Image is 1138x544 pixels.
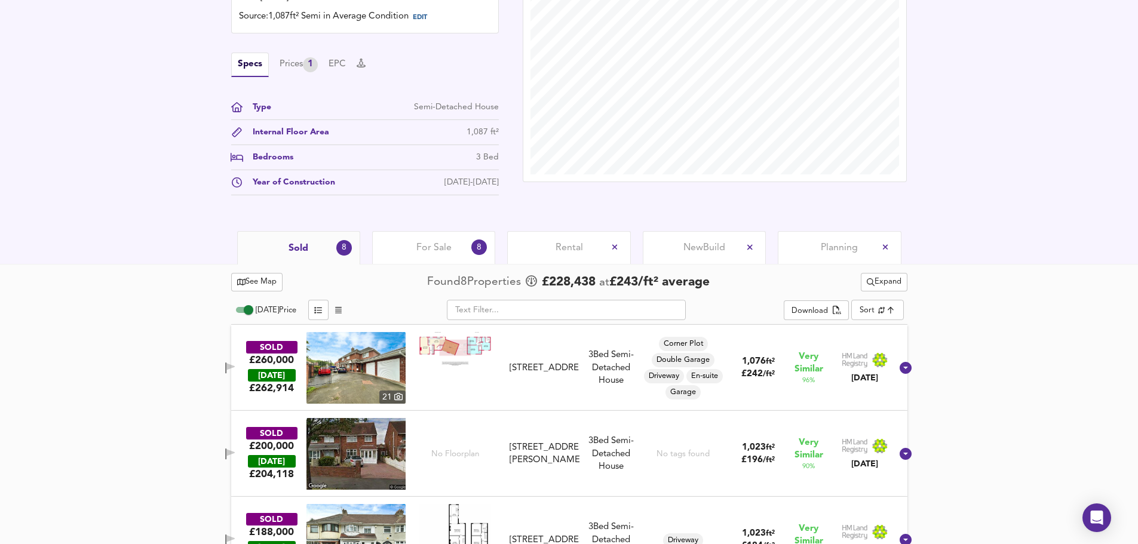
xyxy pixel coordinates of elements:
[652,355,714,365] span: Double Garage
[683,241,725,254] span: New Build
[231,273,283,291] button: See Map
[542,273,596,291] span: £ 228,438
[584,349,638,387] div: 3 Bed Semi-Detached House
[742,529,766,538] span: 1,023
[766,530,775,537] span: ft²
[686,369,723,383] div: En-suite
[510,441,579,467] div: [STREET_ADDRESS][PERSON_NAME]
[379,391,406,404] div: 21
[248,455,296,468] div: [DATE]
[419,332,491,365] img: Floorplan
[652,353,714,367] div: Double Garage
[249,439,294,453] div: £200,000
[665,385,701,399] div: Garage
[842,352,888,368] img: Land Registry
[741,456,775,465] span: £ 196
[413,14,427,21] span: EDIT
[246,513,297,525] div: SOLD
[792,305,828,318] div: Download
[766,358,775,365] span: ft²
[329,58,346,71] button: EPC
[609,276,710,288] span: £ 243 / ft² average
[256,306,296,314] span: [DATE] Price
[867,275,901,289] span: Expand
[742,443,766,452] span: 1,023
[763,370,775,378] span: / ft²
[243,176,335,189] div: Year of Construction
[414,101,499,113] div: Semi-Detached House
[306,332,406,404] img: property thumbnail
[861,273,907,291] button: Expand
[476,151,499,164] div: 3 Bed
[802,376,815,385] span: 96 %
[239,10,491,26] div: Source: 1,087ft² Semi in Average Condition
[467,126,499,139] div: 1,087 ft²
[249,354,294,367] div: £260,000
[861,273,907,291] div: split button
[444,176,499,189] div: [DATE]-[DATE]
[249,382,294,395] span: £ 262,914
[306,332,406,404] a: property thumbnail 21
[784,300,849,321] button: Download
[763,456,775,464] span: / ft²
[243,101,271,113] div: Type
[431,448,480,460] span: No Floorplan
[306,418,406,490] img: streetview
[231,325,907,411] div: SOLD£260,000 [DATE]£262,914property thumbnail 21 Floorplan[STREET_ADDRESS]3Bed Semi-Detached Hous...
[243,151,293,164] div: Bedrooms
[243,126,329,139] div: Internal Floor Area
[231,411,907,497] div: SOLD£200,000 [DATE]£204,118No Floorplan[STREET_ADDRESS][PERSON_NAME]3Bed Semi-Detached HouseNo ta...
[280,57,318,72] button: Prices1
[1082,503,1111,532] div: Open Intercom Messenger
[303,57,318,72] div: 1
[741,370,775,379] span: £ 242
[510,362,579,374] div: [STREET_ADDRESS]
[584,435,638,473] div: 3 Bed Semi-Detached House
[659,337,708,351] div: Corner Plot
[237,275,277,289] span: See Map
[784,300,849,321] div: split button
[657,448,710,460] div: No tags found
[742,357,766,366] span: 1,076
[795,351,823,376] span: Very Similar
[231,53,269,77] button: Specs
[795,437,823,462] span: Very Similar
[471,239,487,255] div: 8
[898,447,913,461] svg: Show Details
[686,371,723,382] span: En-suite
[248,369,296,382] div: [DATE]
[556,241,583,254] span: Rental
[842,438,888,454] img: Land Registry
[860,305,875,316] div: Sort
[766,444,775,451] span: ft²
[599,277,609,288] span: at
[416,241,452,254] span: For Sale
[842,372,888,384] div: [DATE]
[851,300,903,320] div: Sort
[246,341,297,354] div: SOLD
[249,525,294,539] div: £188,000
[659,339,708,349] span: Corner Plot
[898,361,913,375] svg: Show Details
[246,427,297,439] div: SOLD
[280,57,318,72] div: Prices
[447,300,686,320] input: Text Filter...
[842,524,888,540] img: Land Registry
[249,468,294,481] span: £ 204,118
[505,441,584,467] div: 28 Lawrence Avenue, WV11 3PE
[665,387,701,398] span: Garage
[821,241,858,254] span: Planning
[336,240,352,256] div: 8
[644,369,684,383] div: Driveway
[427,274,524,290] div: Found 8 Propert ies
[842,458,888,470] div: [DATE]
[802,462,815,471] span: 90 %
[289,242,308,255] span: Sold
[644,371,684,382] span: Driveway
